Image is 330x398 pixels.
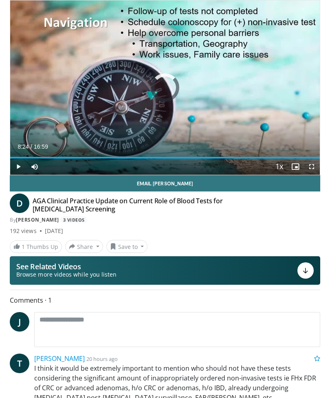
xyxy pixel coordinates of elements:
a: T [10,354,29,373]
h4: AGA Clinical Practice Update on Current Role of Blood Tests for [MEDICAL_DATA] Screening [33,197,253,213]
video-js: Video Player [10,0,320,175]
a: [PERSON_NAME] [34,354,85,363]
span: Browse more videos while you listen [16,270,117,279]
div: By [10,216,320,224]
button: Save to [106,240,148,253]
span: 192 views [10,227,37,235]
span: / [31,143,32,150]
a: Email [PERSON_NAME] [10,175,320,191]
button: Mute [26,158,43,175]
a: 1 Thumbs Up [10,240,62,253]
span: 1 [22,243,25,251]
p: See Related Videos [16,262,117,270]
button: Fullscreen [304,158,320,175]
div: [DATE] [45,227,63,235]
a: 3 Videos [60,216,87,223]
button: See Related Videos Browse more videos while you listen [10,256,320,285]
a: [PERSON_NAME] [16,216,59,223]
button: Playback Rate [271,158,287,175]
div: Progress Bar [10,157,320,158]
small: 20 hours ago [86,355,118,363]
span: 8:24 [18,143,29,150]
a: J [10,312,29,332]
a: D [10,194,29,213]
span: Comments 1 [10,295,320,306]
button: Enable picture-in-picture mode [287,158,304,175]
button: Share [65,240,103,253]
span: 16:59 [34,143,48,150]
button: Play [10,158,26,175]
